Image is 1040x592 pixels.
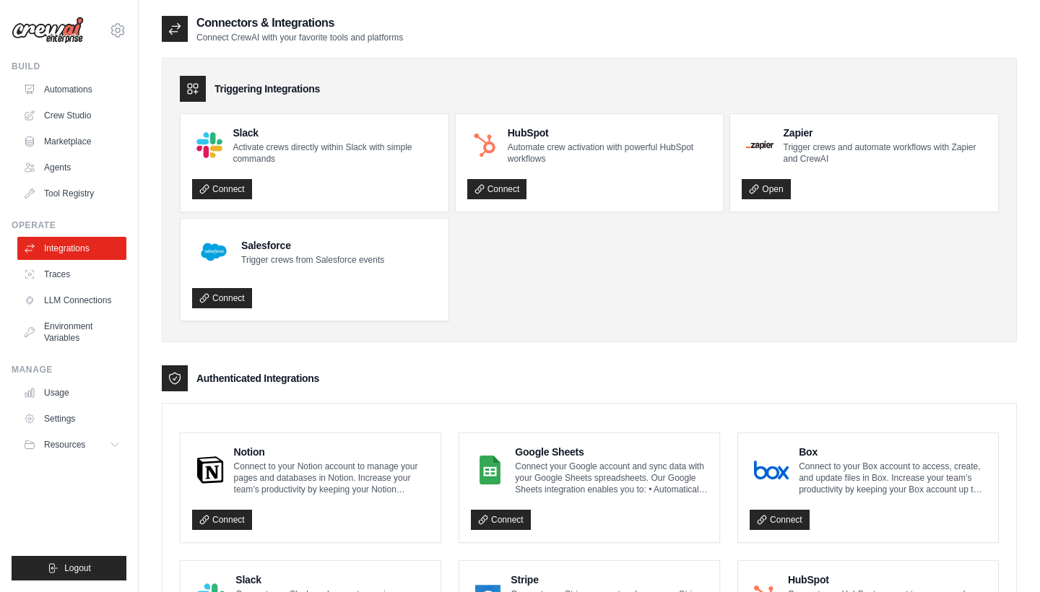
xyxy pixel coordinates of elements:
a: Settings [17,407,126,430]
div: Build [12,61,126,72]
h4: HubSpot [788,573,987,587]
div: Manage [12,364,126,375]
a: Connect [192,288,252,308]
a: Connect [192,179,252,199]
a: Connect [471,510,531,530]
a: Crew Studio [17,104,126,127]
img: Slack Logo [196,132,222,158]
h4: HubSpot [508,126,712,140]
img: Notion Logo [196,456,224,484]
a: Automations [17,78,126,101]
a: Open [742,179,790,199]
p: Automate crew activation with powerful HubSpot workflows [508,142,712,165]
p: Trigger crews and automate workflows with Zapier and CrewAI [784,142,987,165]
h4: Notion [234,445,429,459]
h3: Triggering Integrations [214,82,320,96]
a: Integrations [17,237,126,260]
img: Zapier Logo [746,141,773,149]
span: Logout [64,562,91,574]
p: Activate crews directly within Slack with simple commands [233,142,436,165]
img: Logo [12,17,84,44]
h4: Slack [235,573,429,587]
h4: Stripe [511,573,708,587]
p: Connect CrewAI with your favorite tools and platforms [196,32,403,43]
a: Traces [17,263,126,286]
h4: Box [799,445,987,459]
img: Salesforce Logo [196,235,231,269]
img: Box Logo [754,456,789,484]
h4: Google Sheets [515,445,708,459]
p: Connect to your Box account to access, create, and update files in Box. Increase your team’s prod... [799,461,987,495]
img: HubSpot Logo [472,132,498,158]
a: Connect [750,510,810,530]
a: Environment Variables [17,315,126,349]
p: Connect to your Notion account to manage your pages and databases in Notion. Increase your team’s... [234,461,429,495]
span: Resources [44,439,85,450]
a: Connect [192,510,252,530]
a: Usage [17,381,126,404]
h4: Salesforce [241,238,384,253]
h3: Authenticated Integrations [196,371,319,386]
a: Connect [467,179,527,199]
a: Agents [17,156,126,179]
h2: Connectors & Integrations [196,14,403,32]
a: LLM Connections [17,289,126,312]
div: Operate [12,219,126,231]
h4: Slack [233,126,436,140]
button: Logout [12,556,126,580]
button: Resources [17,433,126,456]
p: Connect your Google account and sync data with your Google Sheets spreadsheets. Our Google Sheets... [515,461,708,495]
p: Trigger crews from Salesforce events [241,254,384,266]
a: Marketplace [17,130,126,153]
h4: Zapier [784,126,987,140]
img: Google Sheets Logo [475,456,505,484]
a: Tool Registry [17,182,126,205]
